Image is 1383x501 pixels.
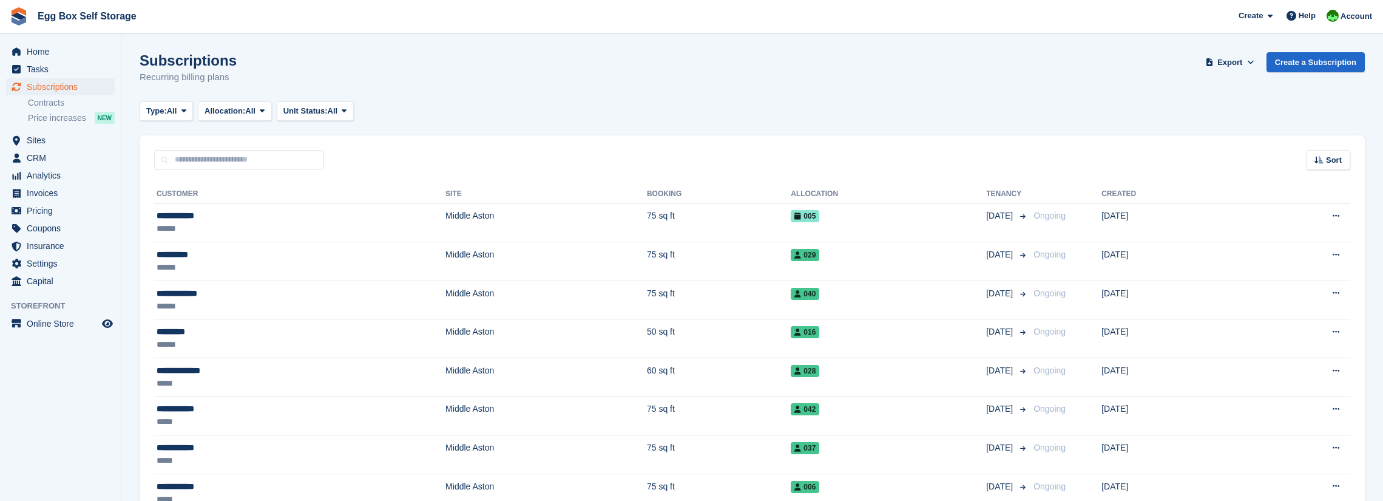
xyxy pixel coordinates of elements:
span: [DATE] [986,364,1015,377]
td: Middle Aston [445,319,647,358]
a: menu [6,202,115,219]
td: [DATE] [1101,203,1245,242]
span: Analytics [27,167,100,184]
span: 016 [791,326,819,338]
span: All [167,105,177,117]
span: Help [1299,10,1316,22]
span: Price increases [28,112,86,124]
a: Create a Subscription [1266,52,1365,72]
a: menu [6,61,115,78]
span: Sort [1326,154,1342,166]
span: Insurance [27,237,100,254]
button: Type: All [140,101,193,121]
img: Charles Sandy [1327,10,1339,22]
span: 006 [791,481,819,493]
span: 040 [791,288,819,300]
span: All [245,105,255,117]
td: 75 sq ft [647,281,791,319]
span: Ongoing [1033,211,1066,220]
td: 60 sq ft [647,358,791,397]
span: Export [1217,56,1242,69]
td: 75 sq ft [647,203,791,242]
span: Settings [27,255,100,272]
span: Storefront [11,300,121,312]
th: Created [1101,185,1245,204]
span: Online Store [27,315,100,332]
span: [DATE] [986,441,1015,454]
span: [DATE] [986,287,1015,300]
td: 75 sq ft [647,397,791,435]
span: Allocation: [205,105,245,117]
span: Pricing [27,202,100,219]
a: Preview store [100,316,115,331]
td: [DATE] [1101,397,1245,435]
span: [DATE] [986,210,1015,222]
span: 042 [791,403,819,415]
a: menu [6,315,115,332]
th: Booking [647,185,791,204]
span: [DATE] [986,325,1015,338]
span: Sites [27,132,100,149]
a: menu [6,255,115,272]
td: 50 sq ft [647,319,791,358]
span: Ongoing [1033,482,1066,491]
div: NEW [95,112,115,124]
span: Invoices [27,185,100,202]
span: [DATE] [986,403,1015,415]
button: Allocation: All [198,101,272,121]
span: 029 [791,249,819,261]
span: Ongoing [1033,288,1066,298]
span: Home [27,43,100,60]
span: Ongoing [1033,404,1066,414]
span: 005 [791,210,819,222]
span: Ongoing [1033,250,1066,259]
a: menu [6,43,115,60]
h1: Subscriptions [140,52,237,69]
td: [DATE] [1101,281,1245,319]
span: Coupons [27,220,100,237]
span: Ongoing [1033,443,1066,452]
td: 75 sq ft [647,242,791,281]
span: 037 [791,442,819,454]
span: All [328,105,338,117]
a: menu [6,132,115,149]
a: menu [6,237,115,254]
span: CRM [27,149,100,166]
button: Export [1203,52,1257,72]
a: menu [6,220,115,237]
a: menu [6,273,115,290]
span: Unit Status: [283,105,328,117]
span: Account [1341,10,1372,22]
span: Tasks [27,61,100,78]
td: Middle Aston [445,397,647,435]
img: stora-icon-8386f47178a22dfd0bd8f6a31ec36ba5ce8667c1dd55bd0f319d3a0aa187defe.svg [10,7,28,26]
a: Price increases NEW [28,111,115,124]
span: [DATE] [986,480,1015,493]
td: Middle Aston [445,435,647,474]
td: [DATE] [1101,435,1245,474]
span: Type: [146,105,167,117]
a: menu [6,78,115,95]
span: [DATE] [986,248,1015,261]
td: Middle Aston [445,358,647,397]
th: Tenancy [986,185,1029,204]
a: menu [6,185,115,202]
a: menu [6,149,115,166]
span: Ongoing [1033,327,1066,336]
td: [DATE] [1101,319,1245,358]
th: Allocation [791,185,986,204]
td: [DATE] [1101,242,1245,281]
a: menu [6,167,115,184]
span: Subscriptions [27,78,100,95]
th: Site [445,185,647,204]
p: Recurring billing plans [140,70,237,84]
span: Ongoing [1033,366,1066,375]
button: Unit Status: All [277,101,354,121]
span: Capital [27,273,100,290]
td: Middle Aston [445,203,647,242]
td: [DATE] [1101,358,1245,397]
span: 028 [791,365,819,377]
a: Contracts [28,97,115,109]
a: Egg Box Self Storage [33,6,141,26]
td: Middle Aston [445,281,647,319]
